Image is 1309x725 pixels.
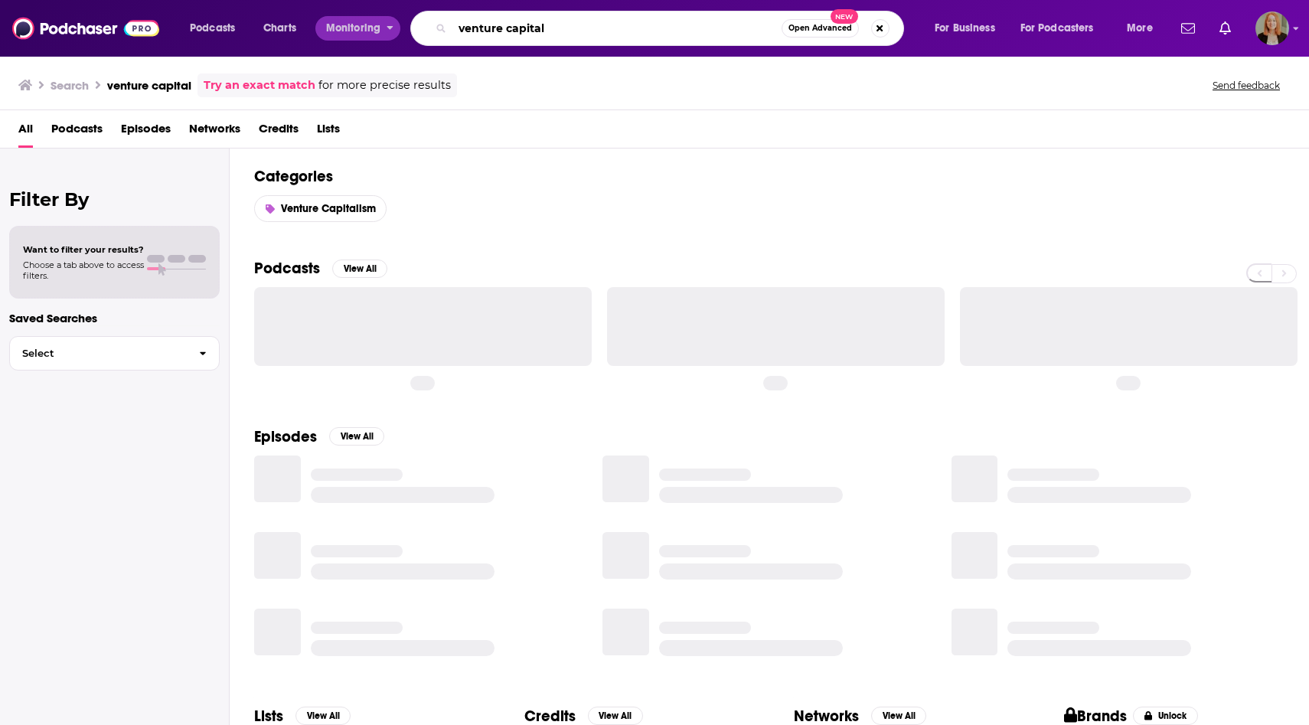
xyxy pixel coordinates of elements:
a: Show notifications dropdown [1175,15,1201,41]
span: Venture Capitalism [281,202,376,215]
span: for more precise results [318,77,451,94]
a: Credits [259,116,299,148]
a: All [18,116,33,148]
a: Show notifications dropdown [1213,15,1237,41]
span: Want to filter your results? [23,244,144,255]
h2: Categories [254,167,1285,186]
input: Search podcasts, credits, & more... [452,16,782,41]
span: New [831,9,858,24]
button: View All [329,427,384,446]
button: Open AdvancedNew [782,19,859,38]
a: Venture Capitalism [254,195,387,222]
p: Saved Searches [9,311,220,325]
button: open menu [1116,16,1172,41]
span: Charts [263,18,296,39]
a: Charts [253,16,305,41]
a: Lists [317,116,340,148]
h3: Search [51,78,89,93]
span: Podcasts [190,18,235,39]
span: Select [10,348,187,358]
button: Select [9,336,220,371]
a: EpisodesView All [254,427,384,446]
button: View All [295,707,351,725]
span: For Podcasters [1020,18,1094,39]
button: View All [871,707,926,725]
a: Try an exact match [204,77,315,94]
button: View All [588,707,643,725]
a: PodcastsView All [254,259,387,278]
button: Show profile menu [1255,11,1289,45]
h2: Filter By [9,188,220,211]
button: open menu [179,16,255,41]
a: Networks [189,116,240,148]
button: open menu [924,16,1014,41]
h2: Episodes [254,427,317,446]
a: Podcasts [51,116,103,148]
button: open menu [315,16,400,41]
span: Choose a tab above to access filters. [23,260,144,281]
span: Logged in as emckenzie [1255,11,1289,45]
span: For Business [935,18,995,39]
span: More [1127,18,1153,39]
button: Unlock [1133,707,1198,725]
div: Search podcasts, credits, & more... [425,11,919,46]
button: View All [332,260,387,278]
button: Send feedback [1208,79,1285,92]
img: Podchaser - Follow, Share and Rate Podcasts [12,14,159,43]
h3: venture capital [107,78,191,93]
span: Monitoring [326,18,380,39]
h2: Podcasts [254,259,320,278]
button: open menu [1010,16,1116,41]
a: Episodes [121,116,171,148]
img: User Profile [1255,11,1289,45]
span: Open Advanced [788,24,852,32]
